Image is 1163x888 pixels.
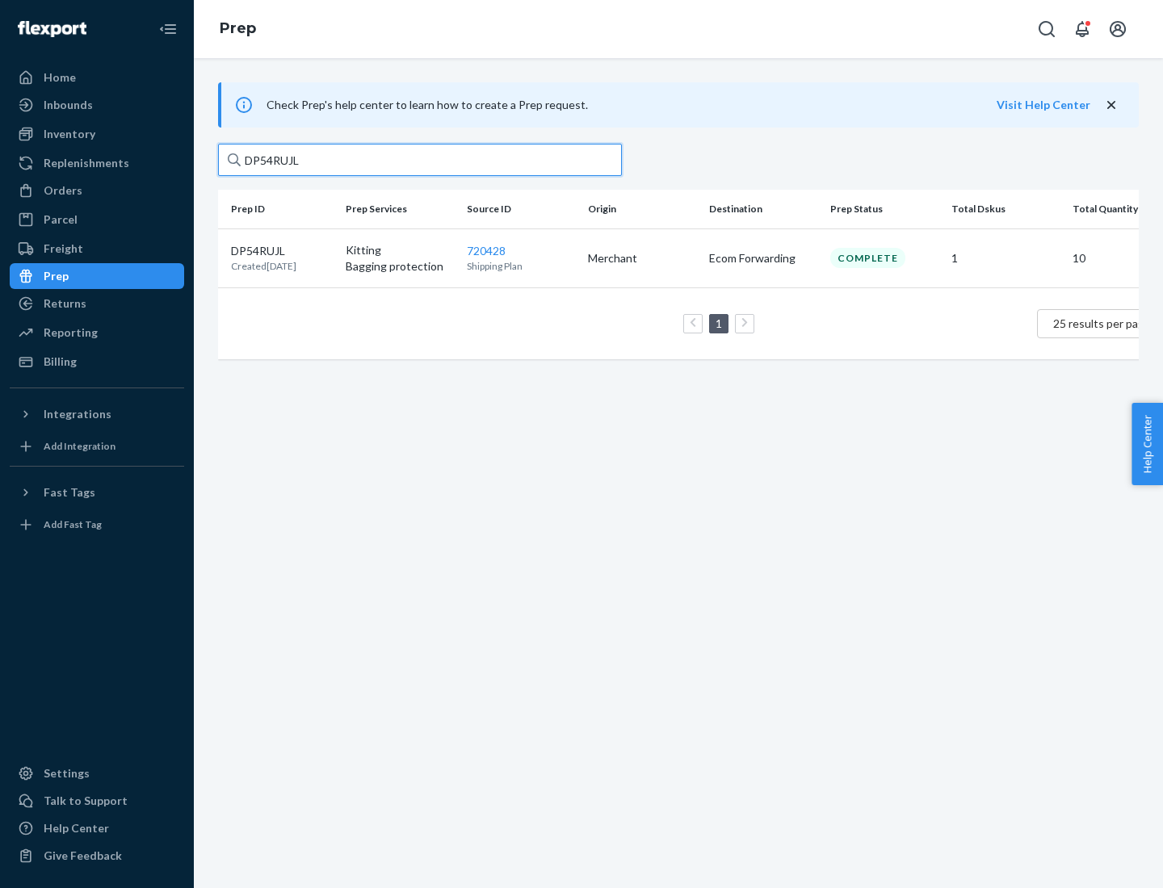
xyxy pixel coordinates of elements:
[44,848,122,864] div: Give Feedback
[10,349,184,375] a: Billing
[10,320,184,346] a: Reporting
[10,512,184,538] a: Add Fast Tag
[207,6,269,52] ol: breadcrumbs
[44,212,78,228] div: Parcel
[231,259,296,273] p: Created [DATE]
[830,248,905,268] div: Complete
[339,190,460,228] th: Prep Services
[44,820,109,836] div: Help Center
[712,316,725,330] a: Page 1 is your current page
[1102,13,1134,45] button: Open account menu
[10,480,184,505] button: Fast Tags
[10,150,184,176] a: Replenishments
[44,241,83,257] div: Freight
[10,788,184,814] a: Talk to Support
[460,190,581,228] th: Source ID
[10,65,184,90] a: Home
[10,236,184,262] a: Freight
[945,190,1066,228] th: Total Dskus
[44,268,69,284] div: Prep
[467,259,575,273] p: Shipping Plan
[10,92,184,118] a: Inbounds
[44,325,98,341] div: Reporting
[10,291,184,316] a: Returns
[44,354,77,370] div: Billing
[10,263,184,289] a: Prep
[44,295,86,312] div: Returns
[1132,403,1163,485] button: Help Center
[220,19,256,37] a: Prep
[1031,13,1063,45] button: Open Search Box
[44,406,111,422] div: Integrations
[581,190,703,228] th: Origin
[1053,316,1151,330] span: 25 results per page
[467,244,506,258] a: 720428
[951,250,1060,266] p: 1
[1103,97,1119,114] button: close
[44,126,95,142] div: Inventory
[218,144,622,176] input: Search prep jobs
[44,69,76,86] div: Home
[10,178,184,203] a: Orders
[10,207,184,232] a: Parcel
[346,258,454,274] p: Bagging protection
[44,793,128,809] div: Talk to Support
[44,182,82,199] div: Orders
[10,401,184,427] button: Integrations
[703,190,824,228] th: Destination
[10,843,184,869] button: Give Feedback
[18,21,86,37] img: Flexport logo
[44,97,93,113] div: Inbounds
[44,765,90,781] div: Settings
[44,517,102,531] div: Add Fast Tag
[231,243,296,259] p: DP54RUJL
[44,155,129,171] div: Replenishments
[588,250,696,266] p: Merchant
[709,250,817,266] p: Ecom Forwarding
[218,190,339,228] th: Prep ID
[10,760,184,786] a: Settings
[997,97,1090,113] button: Visit Help Center
[44,484,95,501] div: Fast Tags
[10,434,184,459] a: Add Integration
[152,13,184,45] button: Close Navigation
[10,815,184,841] a: Help Center
[267,98,588,111] span: Check Prep's help center to learn how to create a Prep request.
[44,439,115,453] div: Add Integration
[1066,13,1098,45] button: Open notifications
[10,121,184,147] a: Inventory
[346,242,454,258] p: Kitting
[824,190,945,228] th: Prep Status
